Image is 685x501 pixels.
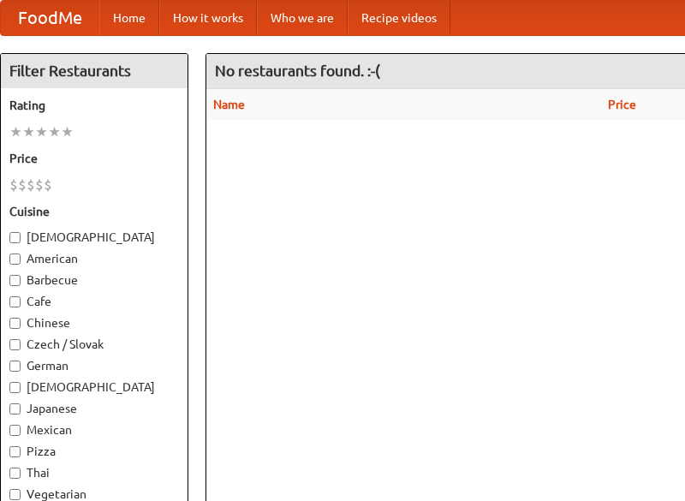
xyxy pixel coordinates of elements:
label: American [9,250,179,267]
a: Name [213,98,245,111]
input: American [9,253,21,265]
input: [DEMOGRAPHIC_DATA] [9,382,21,393]
ng-pluralize: No restaurants found. :-( [215,63,380,79]
input: Japanese [9,403,21,415]
input: Mexican [9,425,21,436]
input: Czech / Slovak [9,339,21,350]
input: German [9,361,21,372]
input: Vegetarian [9,489,21,500]
li: ★ [48,122,61,141]
a: Home [99,1,159,35]
input: Chinese [9,318,21,329]
li: ★ [61,122,74,141]
li: $ [44,176,52,194]
a: FoodMe [1,1,99,35]
input: [DEMOGRAPHIC_DATA] [9,232,21,243]
label: Japanese [9,400,179,417]
label: Cafe [9,293,179,310]
input: Thai [9,468,21,479]
input: Pizza [9,446,21,457]
input: Cafe [9,296,21,307]
label: [DEMOGRAPHIC_DATA] [9,379,179,396]
label: Mexican [9,421,179,438]
label: [DEMOGRAPHIC_DATA] [9,229,179,246]
label: Chinese [9,314,179,331]
h5: Rating [9,97,179,114]
li: ★ [22,122,35,141]
input: Barbecue [9,275,21,286]
li: $ [18,176,27,194]
h4: Filter Restaurants [1,54,188,88]
a: Who we are [257,1,348,35]
label: German [9,357,179,374]
li: $ [35,176,44,194]
li: ★ [35,122,48,141]
a: Recipe videos [348,1,450,35]
label: Barbecue [9,271,179,289]
label: Czech / Slovak [9,336,179,353]
label: Thai [9,464,179,481]
a: Price [608,98,636,111]
li: ★ [9,122,22,141]
h5: Price [9,150,179,167]
label: Pizza [9,443,179,460]
li: $ [9,176,18,194]
h5: Cuisine [9,203,179,220]
li: $ [27,176,35,194]
a: How it works [159,1,257,35]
